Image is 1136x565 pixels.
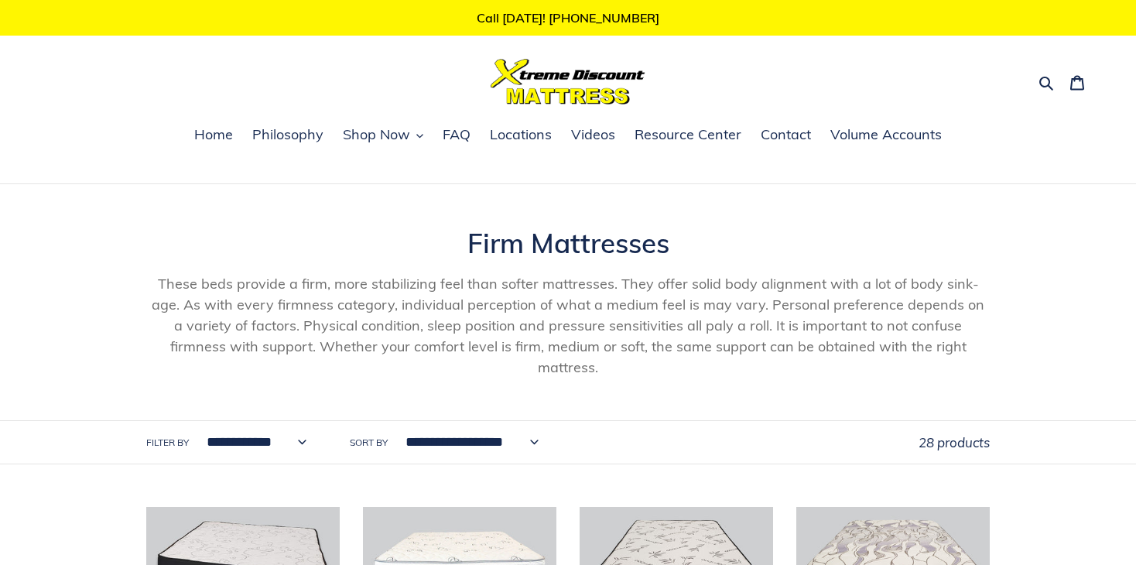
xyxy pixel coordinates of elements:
a: Philosophy [245,124,331,147]
a: Locations [482,124,559,147]
span: Videos [571,125,615,144]
a: Resource Center [627,124,749,147]
span: Home [194,125,233,144]
span: Firm Mattresses [467,226,669,260]
img: Xtreme Discount Mattress [491,59,645,104]
span: Shop Now [343,125,410,144]
span: 28 products [919,434,990,450]
label: Sort by [350,436,388,450]
span: Locations [490,125,552,144]
a: Contact [753,124,819,147]
a: Home [186,124,241,147]
span: Volume Accounts [830,125,942,144]
a: FAQ [435,124,478,147]
span: These beds provide a firm, more stabilizing feel than softer mattresses. They offer solid body al... [152,275,984,376]
span: FAQ [443,125,470,144]
label: Filter by [146,436,189,450]
span: Resource Center [635,125,741,144]
button: Shop Now [335,124,431,147]
span: Philosophy [252,125,323,144]
span: Contact [761,125,811,144]
a: Volume Accounts [823,124,950,147]
a: Videos [563,124,623,147]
